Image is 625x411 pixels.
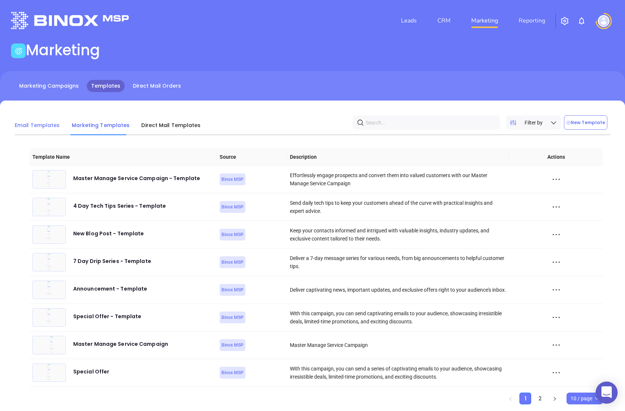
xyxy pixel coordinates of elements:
div: Master Manage Service Campaign [290,341,507,349]
span: Binox MSP [221,175,244,183]
img: logo [11,12,129,29]
th: Actions [509,148,603,166]
li: Previous Page [505,393,516,404]
h1: Marketing [26,41,100,59]
span: Binox MSP [221,369,244,377]
button: right [549,393,561,404]
span: Email Templates [15,122,60,129]
div: With this campaign, you can send captivating emails to your audience, showcasing irresistible dea... [290,309,507,326]
div: Send daily tech tips to keep your customers ahead of the curve with practical insights and expert... [290,199,507,215]
a: Templates [87,80,125,92]
span: Binox MSP [221,231,244,239]
a: Leads [398,13,420,28]
div: With this campaign, you can send a series of captivating emails to your audience, showcasing irre... [290,365,507,381]
a: Direct Mail Orders [128,80,185,92]
div: Special Offer [73,367,109,382]
span: 10 / page [571,393,599,404]
a: Marketing [468,13,501,28]
input: Search… [366,117,490,128]
a: Marketing Campaigns [15,80,83,92]
span: Binox MSP [221,286,244,294]
a: 1 [520,393,531,404]
img: user [598,15,610,27]
span: Binox MSP [221,313,244,322]
span: Binox MSP [221,203,244,211]
span: Marketing Templates [72,122,130,129]
th: Template Name [29,148,217,166]
span: Filter by [525,119,543,127]
div: New Blog Post - Template [73,229,144,244]
div: 4 Day Tech Tips Series - Template [73,201,166,216]
div: Effortlessly engage prospects and convert them into valued customers with our Master Manage Servi... [290,171,507,187]
button: left [505,393,516,404]
div: Deliver captivating news, important updates, and exclusive offers right to your audience's inbox. [290,286,507,294]
a: CRM [434,13,454,28]
img: iconNotification [577,17,586,25]
div: Master Manage Service Campaign [73,340,168,354]
div: Deliver a 7-day message series for various needs, from big announcements to helpful customer tips. [290,254,507,270]
div: Master Manage Service Campaign - Template [73,174,200,189]
li: Next Page [549,393,561,404]
span: right [553,397,557,401]
div: Special Offer - Template [73,312,141,327]
button: New Template [564,115,607,130]
div: Page Size [567,393,603,404]
span: Binox MSP [221,258,244,266]
span: Direct Mail Templates [141,122,200,129]
img: iconSetting [560,17,569,25]
th: Source [217,148,287,166]
th: Description [287,148,509,166]
li: 1 [519,393,531,404]
span: left [508,397,513,401]
a: 2 [535,393,546,404]
a: Reporting [516,13,548,28]
div: 7 Day Drip Series - Template [73,257,151,271]
span: Binox MSP [221,341,244,349]
div: Keep your contacts informed and intrigued with valuable insights, industry updates, and exclusive... [290,226,507,243]
div: Announcement - Template [73,284,147,299]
